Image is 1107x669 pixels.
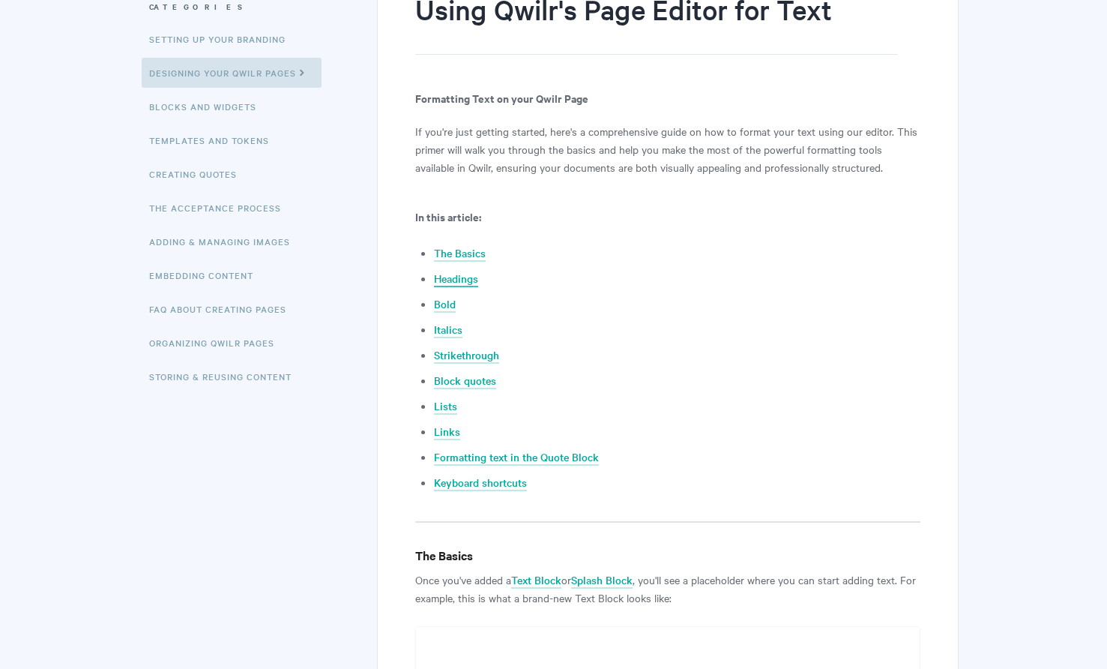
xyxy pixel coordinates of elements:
a: Strikethrough [434,347,499,364]
a: Storing & Reusing Content [149,361,303,391]
a: Bold [434,296,456,313]
p: Once you've added a or , you'll see a placeholder where you can start adding text. For example, t... [415,571,920,607]
a: Embedding Content [149,260,265,290]
a: Templates and Tokens [149,125,280,155]
a: Organizing Qwilr Pages [149,328,286,358]
a: Lists [434,398,457,415]
a: Text Block [511,572,561,589]
b: Formatting Text on your Qwilr Page [415,90,588,106]
a: Formatting text in the Quote Block [434,449,599,466]
a: Splash Block [571,572,633,589]
a: Blocks and Widgets [149,91,268,121]
a: Italics [434,322,462,338]
a: The Basics [434,245,486,262]
a: Links [434,424,460,440]
b: In this article: [415,208,481,224]
a: Block quotes [434,373,496,389]
h4: The Basics [415,546,920,565]
a: Keyboard shortcuts [434,475,527,491]
a: Designing Your Qwilr Pages [142,58,322,88]
p: If you're just getting started, here's a comprehensive guide on how to format your text using our... [415,122,920,176]
a: FAQ About Creating Pages [149,294,298,324]
a: Headings [434,271,478,287]
a: Adding & Managing Images [149,226,301,256]
a: The Acceptance Process [149,193,292,223]
a: Creating Quotes [149,159,248,189]
a: Setting up your Branding [149,24,297,54]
